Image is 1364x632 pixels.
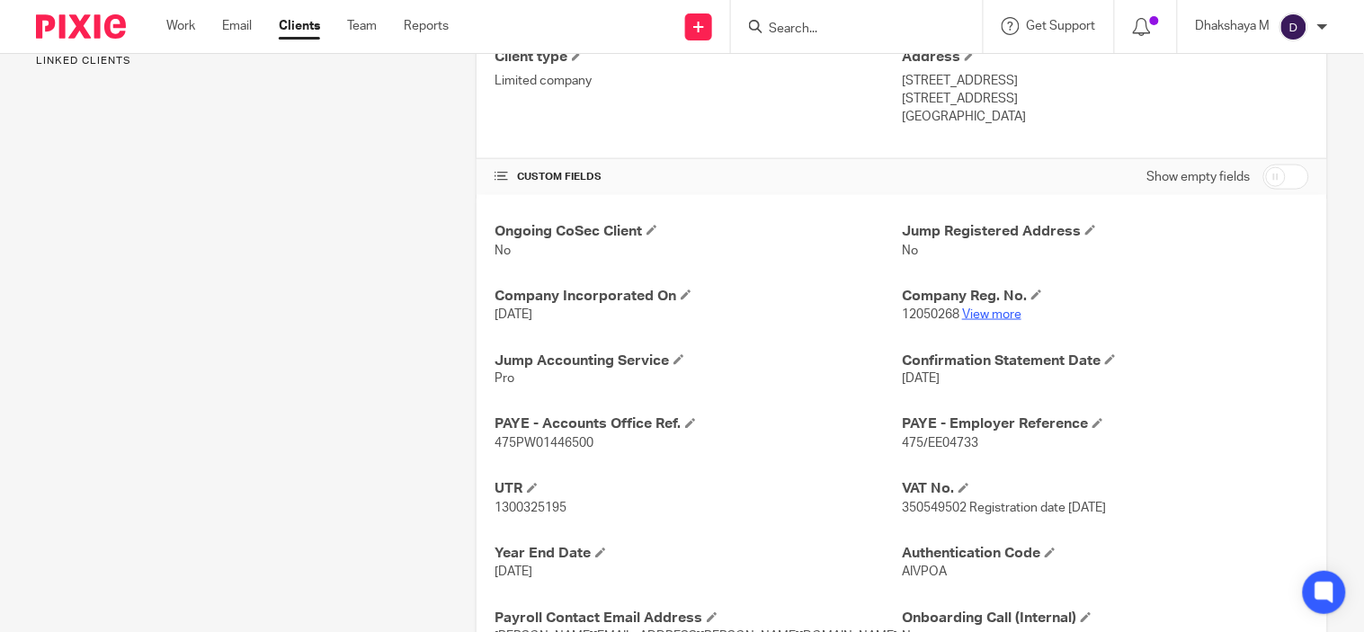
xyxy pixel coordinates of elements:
span: [DATE] [902,373,940,386]
a: Email [222,17,252,35]
h4: PAYE - Accounts Office Ref. [495,415,902,434]
h4: Year End Date [495,545,902,564]
h4: UTR [495,480,902,499]
p: [STREET_ADDRESS] [902,90,1309,108]
img: Pixie [36,14,126,39]
span: [DATE] [495,566,532,579]
h4: VAT No. [902,480,1309,499]
span: 475/EE04733 [902,438,978,450]
h4: Jump Registered Address [902,222,1309,241]
p: Linked clients [36,54,448,68]
p: Dhakshaya M [1196,17,1270,35]
span: [DATE] [495,308,532,321]
a: Work [166,17,195,35]
a: Team [347,17,377,35]
img: svg%3E [1279,13,1308,41]
p: Limited company [495,72,902,90]
span: No [902,245,918,257]
label: Show empty fields [1147,168,1251,186]
span: Pro [495,373,514,386]
h4: Client type [495,48,902,67]
h4: Onboarding Call (Internal) [902,610,1309,628]
h4: Authentication Code [902,545,1309,564]
a: View more [962,308,1021,321]
h4: Confirmation Statement Date [902,352,1309,370]
span: AIVPOA [902,566,947,579]
input: Search [767,22,929,38]
p: [STREET_ADDRESS] [902,72,1309,90]
h4: Address [902,48,1309,67]
h4: Ongoing CoSec Client [495,222,902,241]
h4: Company Reg. No. [902,287,1309,306]
span: No [495,245,511,257]
p: [GEOGRAPHIC_DATA] [902,108,1309,126]
h4: PAYE - Employer Reference [902,415,1309,434]
span: Get Support [1027,20,1096,32]
span: 350549502 Registration date [DATE] [902,503,1106,515]
a: Clients [279,17,320,35]
h4: Jump Accounting Service [495,352,902,370]
h4: Company Incorporated On [495,287,902,306]
span: 475PW01446500 [495,438,593,450]
h4: CUSTOM FIELDS [495,170,902,184]
span: 12050268 [902,308,959,321]
a: Reports [404,17,449,35]
h4: Payroll Contact Email Address [495,610,902,628]
span: 1300325195 [495,503,566,515]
